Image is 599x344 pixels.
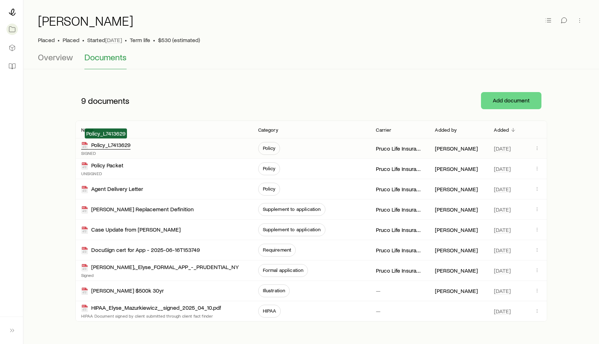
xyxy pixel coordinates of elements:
span: • [153,36,155,44]
div: HIPAA_Elyse_Mazurkiewicz__signed_2025_04_10.pdf [81,304,221,312]
span: [DATE] [105,36,122,44]
p: Pruco Life Insurance Company [376,186,423,193]
div: Policy_L7413629 [81,141,131,150]
h1: [PERSON_NAME] [38,14,133,28]
span: [DATE] [494,247,511,254]
span: Term life [130,36,150,44]
div: Policy Packet [81,162,123,170]
p: Added [494,127,509,133]
p: [PERSON_NAME] [435,287,478,294]
p: — [376,308,380,315]
span: • [82,36,84,44]
p: [PERSON_NAME] [435,186,478,193]
div: [PERSON_NAME],_Elyse_FORMAL_APP_-_PRUDENTIAL_NY [81,263,239,272]
p: [PERSON_NAME] [435,226,478,233]
p: Pruco Life Insurance Company [376,226,423,233]
span: [DATE] [494,145,511,152]
span: [DATE] [494,165,511,172]
p: [PERSON_NAME] [435,267,478,274]
p: UNSIGNED [81,171,123,176]
p: [PERSON_NAME] [435,206,478,213]
span: [DATE] [494,267,511,274]
span: [DATE] [494,186,511,193]
p: Carrier [376,127,391,133]
p: Pruco Life Insurance Company [376,165,423,172]
span: • [58,36,60,44]
span: Policy [263,186,276,192]
div: Case details tabs [38,52,585,69]
button: Add document [481,92,541,109]
div: Case Update from [PERSON_NAME] [81,226,181,234]
span: [DATE] [494,287,511,294]
span: HIPAA [263,308,276,314]
span: Policy [263,166,276,171]
p: Category [258,127,278,133]
span: Documents [84,52,127,62]
p: Added by [435,127,456,133]
p: Pruco Life Insurance Company [376,206,423,213]
span: Overview [38,52,73,62]
p: Started [87,36,122,44]
span: [DATE] [494,226,511,233]
p: Pruco Life Insurance Company [376,145,423,152]
p: SIGNED [81,150,131,156]
p: [PERSON_NAME] [435,145,478,152]
span: [DATE] [494,308,511,315]
span: Supplement to application [263,227,321,232]
span: $530 (estimated) [158,36,200,44]
div: DocuSign cert for App - 2025-06-16T153749 [81,246,200,254]
div: [PERSON_NAME] Replacement Definition [81,206,194,214]
span: Requirement [263,247,291,253]
p: [PERSON_NAME] [435,247,478,254]
div: Agent Delivery Letter [81,185,143,193]
p: — [376,287,380,294]
p: Name [81,127,94,133]
p: Pruco Life Insurance Company [376,267,423,274]
p: Placed [38,36,55,44]
span: Policy [263,145,276,151]
p: Pruco Life Insurance Company [376,247,423,254]
span: Formal application [263,267,304,273]
span: Placed [63,36,79,44]
span: • [125,36,127,44]
span: documents [88,96,129,106]
span: Illustration [263,288,285,293]
p: [PERSON_NAME] [435,165,478,172]
p: HIPAA Document signed by client submitted through client fact finder [81,313,221,319]
span: Supplement to application [263,206,321,212]
span: [DATE] [494,206,511,213]
div: [PERSON_NAME] $500k 30yr [81,287,164,295]
span: 9 [81,96,86,106]
p: Signed [81,272,239,278]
